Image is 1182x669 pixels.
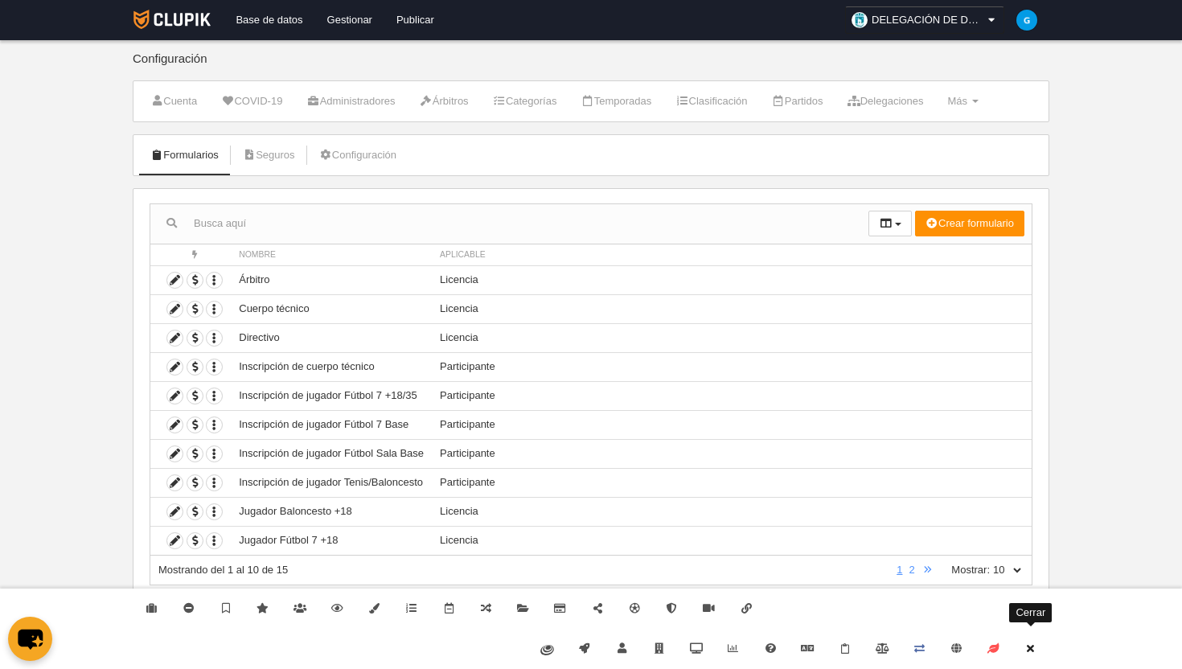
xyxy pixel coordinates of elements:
td: Inscripción de jugador Fútbol Sala Base [231,439,432,468]
td: Licencia [432,294,1032,323]
span: Nombre [239,250,276,259]
span: DELEGACIÓN DE DEPORTES AYUNTAMIENTO DE [GEOGRAPHIC_DATA] [872,12,984,28]
a: Cuenta [142,89,206,113]
label: Mostrar: [935,563,990,577]
a: Formularios [142,143,228,167]
a: Más [938,89,987,113]
td: Inscripción de jugador Tenis/Baloncesto [231,468,432,497]
a: Administradores [298,89,404,113]
td: Participante [432,468,1032,497]
span: Mostrando del 1 al 10 de 15 [158,564,288,576]
a: 1 [893,564,905,576]
img: Clupik [133,10,211,29]
span: Aplicable [440,250,486,259]
td: Licencia [432,497,1032,526]
a: Temporadas [572,89,660,113]
button: chat-button [8,617,52,661]
td: Inscripción de cuerpo técnico [231,352,432,381]
td: Licencia [432,265,1032,294]
a: Clasificación [667,89,756,113]
td: Participante [432,381,1032,410]
td: Cuerpo técnico [231,294,432,323]
a: COVID-19 [212,89,291,113]
a: Árbitros [411,89,478,113]
a: Partidos [763,89,832,113]
a: Seguros [234,143,304,167]
td: Participante [432,352,1032,381]
td: Participante [432,439,1032,468]
a: 2 [905,564,917,576]
td: Participante [432,410,1032,439]
td: Licencia [432,323,1032,352]
input: Busca aquí [150,211,868,236]
img: c2l6ZT0zMHgzMCZmcz05JnRleHQ9RyZiZz0wMzliZTU%3D.png [1016,10,1037,31]
img: fiware.svg [540,645,554,655]
button: Crear formulario [915,211,1024,236]
td: Directivo [231,323,432,352]
a: Delegaciones [838,89,932,113]
a: Categorías [484,89,566,113]
img: OaW5YbJxXZzo.30x30.jpg [852,12,868,28]
span: Más [947,95,967,107]
a: DELEGACIÓN DE DEPORTES AYUNTAMIENTO DE [GEOGRAPHIC_DATA] [845,6,1004,34]
td: Inscripción de jugador Fútbol 7 Base [231,410,432,439]
td: Jugador Fútbol 7 +18 [231,526,432,555]
td: Licencia [432,526,1032,555]
div: Configuración [133,52,1049,80]
td: Árbitro [231,265,432,294]
div: Cerrar [1009,603,1052,622]
a: Configuración [310,143,405,167]
td: Jugador Baloncesto +18 [231,497,432,526]
td: Inscripción de jugador Fútbol 7 +18/35 [231,381,432,410]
